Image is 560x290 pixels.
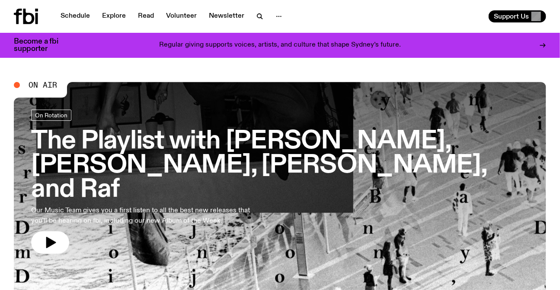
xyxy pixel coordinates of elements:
[133,10,159,22] a: Read
[161,10,202,22] a: Volunteer
[31,205,253,226] p: Our Music Team gives you a first listen to all the best new releases that you'll be hearing on fb...
[97,10,131,22] a: Explore
[29,81,57,89] span: On Air
[204,10,250,22] a: Newsletter
[31,129,529,202] h3: The Playlist with [PERSON_NAME], [PERSON_NAME], [PERSON_NAME], and Raf
[31,110,71,121] a: On Rotation
[31,110,529,253] a: The Playlist with [PERSON_NAME], [PERSON_NAME], [PERSON_NAME], and RafOur Music Team gives you a ...
[55,10,95,22] a: Schedule
[159,41,401,49] p: Regular giving supports voices, artists, and culture that shape Sydney’s future.
[489,10,546,22] button: Support Us
[14,38,69,53] h3: Become a fbi supporter
[35,112,67,118] span: On Rotation
[494,13,529,20] span: Support Us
